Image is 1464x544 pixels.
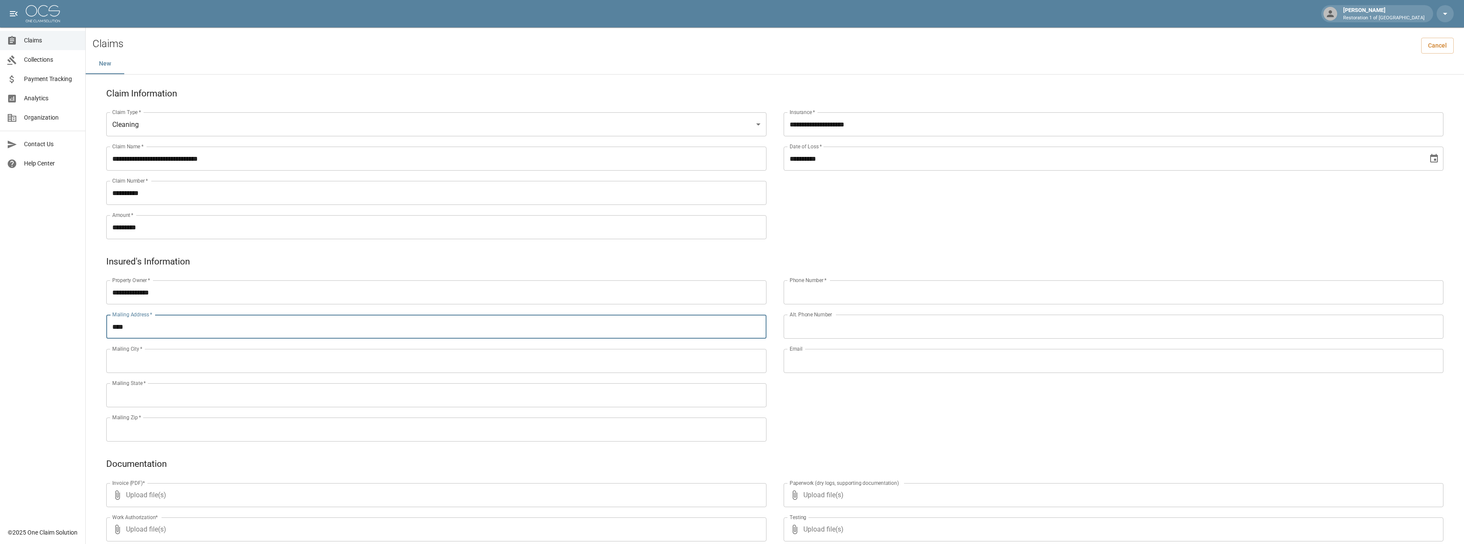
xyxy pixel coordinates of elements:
[803,517,1421,541] span: Upload file(s)
[790,479,899,487] label: Paperwork (dry logs, supporting documentation)
[112,311,152,318] label: Mailing Address
[86,54,124,74] button: New
[112,108,141,116] label: Claim Type
[106,112,766,136] div: Cleaning
[26,5,60,22] img: ocs-logo-white-transparent.png
[24,36,78,45] span: Claims
[112,211,134,219] label: Amount
[1421,38,1454,54] a: Cancel
[5,5,22,22] button: open drawer
[24,75,78,84] span: Payment Tracking
[112,379,146,387] label: Mailing State
[126,483,743,507] span: Upload file(s)
[112,514,158,521] label: Work Authorization*
[24,159,78,168] span: Help Center
[790,277,826,284] label: Phone Number
[93,38,123,50] h2: Claims
[24,140,78,149] span: Contact Us
[112,143,144,150] label: Claim Name
[24,94,78,103] span: Analytics
[790,143,822,150] label: Date of Loss
[790,311,832,318] label: Alt. Phone Number
[790,108,815,116] label: Insurance
[803,483,1421,507] span: Upload file(s)
[1425,150,1443,167] button: Choose date, selected date is Jul 21, 2025
[112,345,143,352] label: Mailing City
[24,113,78,122] span: Organization
[790,514,806,521] label: Testing
[112,177,148,184] label: Claim Number
[24,55,78,64] span: Collections
[790,345,802,352] label: Email
[112,277,150,284] label: Property Owner
[86,54,1464,74] div: dynamic tabs
[1340,6,1428,21] div: [PERSON_NAME]
[126,517,743,541] span: Upload file(s)
[8,528,78,537] div: © 2025 One Claim Solution
[112,479,145,487] label: Invoice (PDF)*
[112,414,141,421] label: Mailing Zip
[1343,15,1425,22] p: Restoration 1 of [GEOGRAPHIC_DATA]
